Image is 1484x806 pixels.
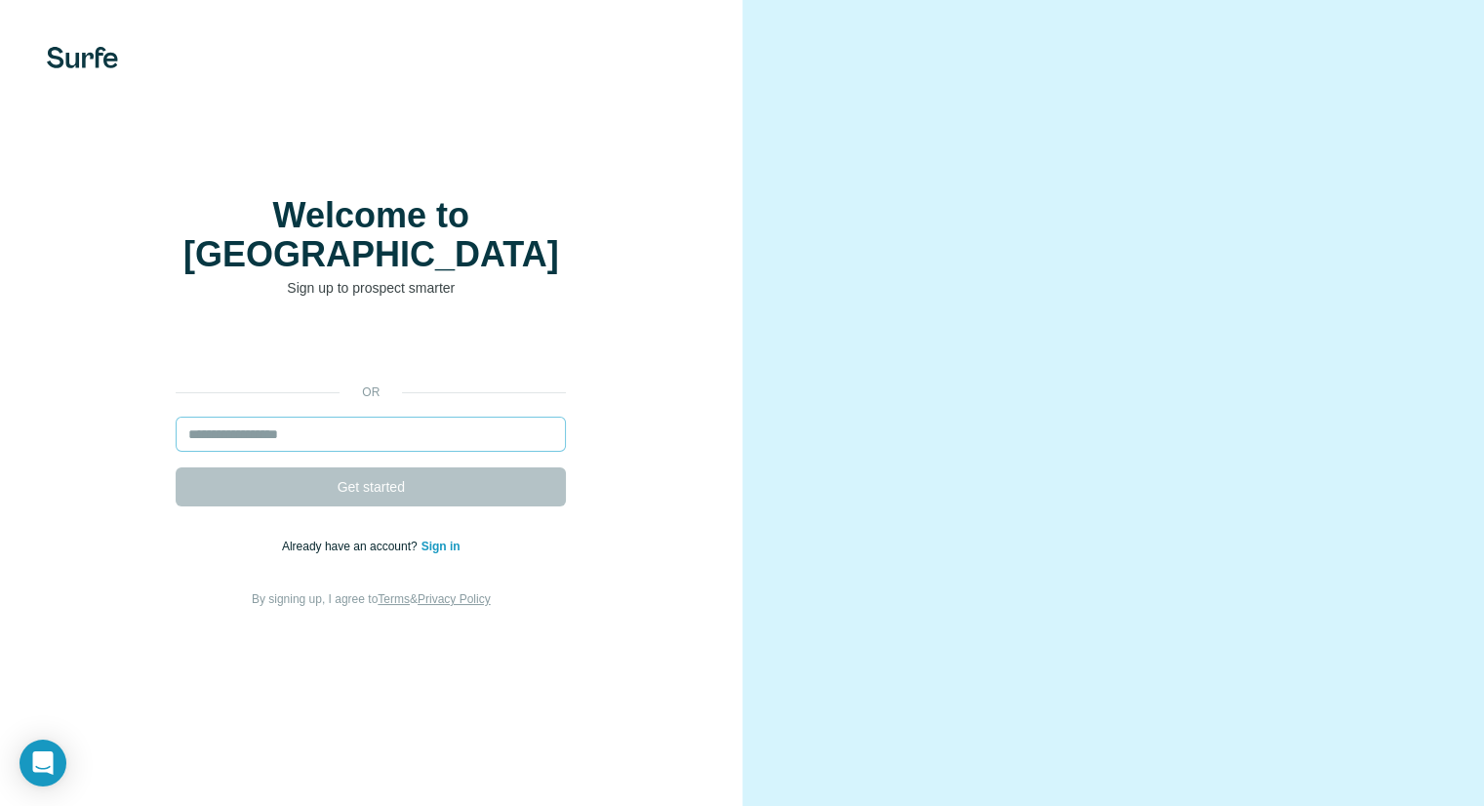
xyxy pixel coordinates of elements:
span: Already have an account? [282,540,421,553]
p: Sign up to prospect smarter [176,278,566,298]
div: Open Intercom Messenger [20,740,66,786]
a: Privacy Policy [418,592,491,606]
img: Surfe's logo [47,47,118,68]
span: By signing up, I agree to & [252,592,491,606]
p: or [340,383,402,401]
a: Sign in [421,540,461,553]
iframe: Sign in with Google Button [166,327,576,370]
h1: Welcome to [GEOGRAPHIC_DATA] [176,196,566,274]
a: Terms [378,592,410,606]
